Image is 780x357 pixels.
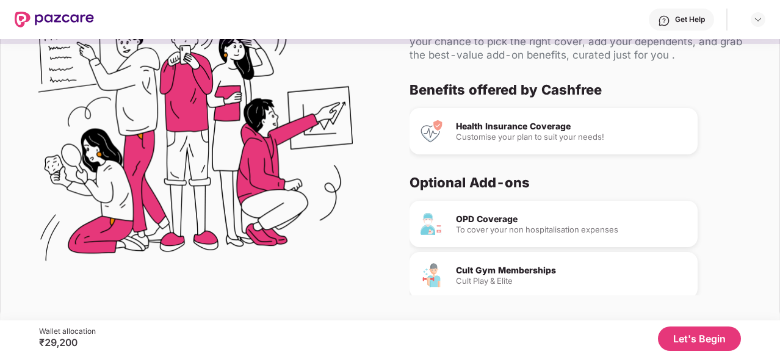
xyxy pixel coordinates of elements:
[456,226,688,234] div: To cover your non hospitalisation expenses
[410,81,750,98] div: Benefits offered by Cashfree
[456,122,688,131] div: Health Insurance Coverage
[39,336,96,348] div: ₹29,200
[410,174,750,191] div: Optional Add-ons
[39,326,96,336] div: Wallet allocation
[675,15,705,24] div: Get Help
[419,119,444,143] img: Health Insurance Coverage
[419,263,444,287] img: Cult Gym Memberships
[753,15,763,24] img: svg+xml;base64,PHN2ZyBpZD0iRHJvcGRvd24tMzJ4MzIiIHhtbG5zPSJodHRwOi8vd3d3LnczLm9yZy8yMDAwL3N2ZyIgd2...
[456,266,688,275] div: Cult Gym Memberships
[456,133,688,141] div: Customise your plan to suit your needs!
[419,212,444,236] img: OPD Coverage
[658,15,670,27] img: svg+xml;base64,PHN2ZyBpZD0iSGVscC0zMngzMiIgeG1sbnM9Imh0dHA6Ly93d3cudzMub3JnLzIwMDAvc3ZnIiB3aWR0aD...
[456,215,688,223] div: OPD Coverage
[658,326,741,351] button: Let's Begin
[456,277,688,285] div: Cult Play & Elite
[15,12,94,27] img: New Pazcare Logo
